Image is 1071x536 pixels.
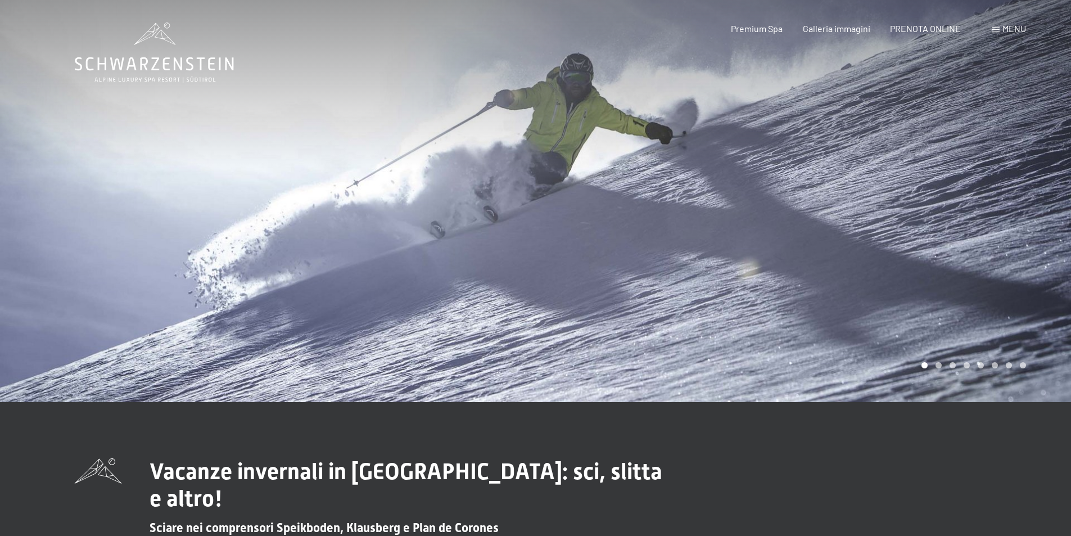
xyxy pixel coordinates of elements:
[918,362,1026,368] div: Carousel Pagination
[803,23,870,34] a: Galleria immagini
[150,521,499,535] span: Sciare nei comprensori Speikboden, Klausberg e Plan de Corones
[1006,362,1012,368] div: Carousel Page 7
[1020,362,1026,368] div: Carousel Page 8
[992,362,998,368] div: Carousel Page 6
[978,362,984,368] div: Carousel Page 5
[964,362,970,368] div: Carousel Page 4
[1002,23,1026,34] span: Menu
[950,362,956,368] div: Carousel Page 3
[921,362,928,368] div: Carousel Page 1 (Current Slide)
[890,23,961,34] a: PRENOTA ONLINE
[936,362,942,368] div: Carousel Page 2
[731,23,783,34] a: Premium Spa
[150,458,662,512] span: Vacanze invernali in [GEOGRAPHIC_DATA]: sci, slitta e altro!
